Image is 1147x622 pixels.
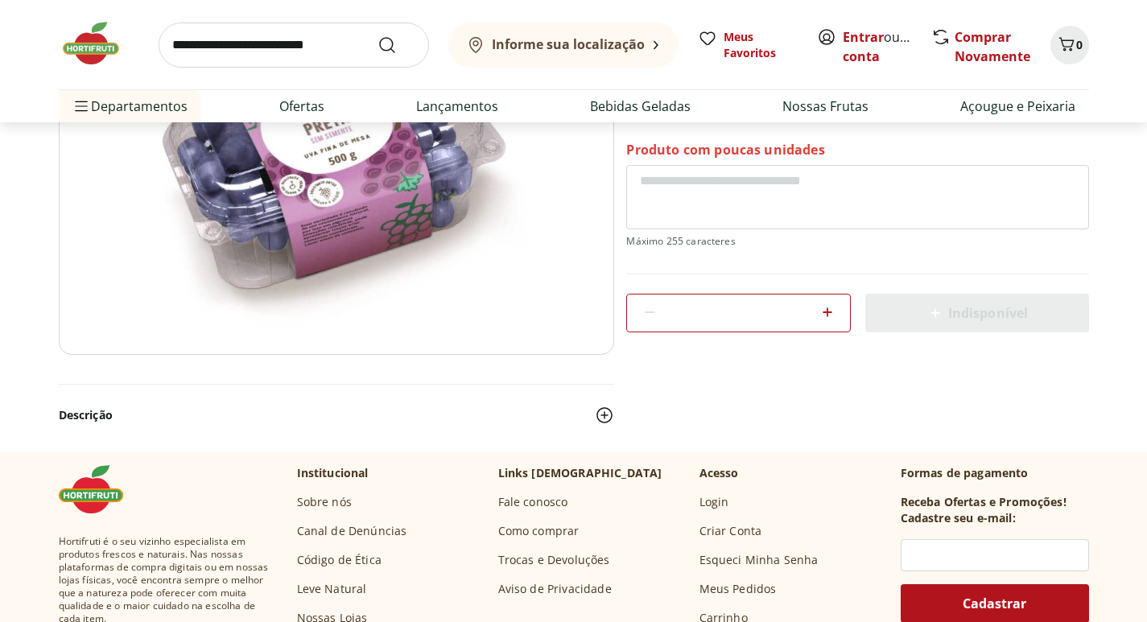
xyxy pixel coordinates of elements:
a: Trocas e Devoluções [498,552,610,568]
a: Criar conta [843,28,931,65]
button: Carrinho [1050,26,1089,64]
button: Indisponível [865,294,1089,332]
a: Esqueci Minha Senha [699,552,819,568]
span: 0 [1076,37,1083,52]
a: Nossas Frutas [782,97,869,116]
p: Links [DEMOGRAPHIC_DATA] [498,465,662,481]
a: Sobre nós [297,494,352,510]
a: Lançamentos [416,97,498,116]
p: Produto com poucas unidades [626,141,824,159]
img: Hortifruti [59,465,139,513]
a: Meus Pedidos [699,581,777,597]
a: Código de Ética [297,552,382,568]
span: ou [843,27,914,66]
a: Entrar [843,28,884,46]
button: Descrição [59,398,614,433]
a: Fale conosco [498,494,568,510]
a: Ofertas [279,97,324,116]
p: Formas de pagamento [901,465,1089,481]
a: Leve Natural [297,581,367,597]
span: Indisponível [926,303,1029,323]
a: Bebidas Geladas [590,97,691,116]
button: Submit Search [378,35,416,55]
input: search [159,23,429,68]
img: Hortifruti [59,19,139,68]
a: Aviso de Privacidade [498,581,612,597]
button: Informe sua localização [448,23,679,68]
a: Comprar Novamente [955,28,1030,65]
span: Meus Favoritos [724,29,798,61]
span: Cadastrar [963,597,1026,610]
b: Informe sua localização [492,35,645,53]
p: Acesso [699,465,739,481]
a: Meus Favoritos [698,29,798,61]
a: Canal de Denúncias [297,523,407,539]
a: Açougue e Peixaria [960,97,1075,116]
h3: Cadastre seu e-mail: [901,510,1016,526]
button: Menu [72,87,91,126]
a: Criar Conta [699,523,762,539]
h3: Receba Ofertas e Promoções! [901,494,1067,510]
a: Login [699,494,729,510]
p: Institucional [297,465,369,481]
span: Departamentos [72,87,188,126]
a: Como comprar [498,523,580,539]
